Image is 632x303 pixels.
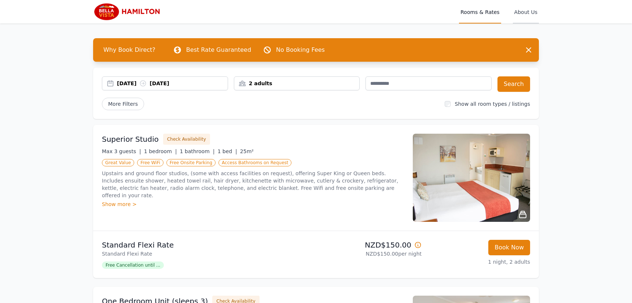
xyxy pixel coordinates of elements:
[319,250,422,257] p: NZD$150.00 per night
[102,261,164,269] span: Free Cancellation until ...
[234,80,360,87] div: 2 adults
[93,3,163,21] img: Bella Vista Hamilton
[144,148,177,154] span: 1 bedroom |
[102,201,404,208] div: Show more >
[102,159,134,166] span: Great Value
[488,240,530,255] button: Book Now
[102,134,159,144] h3: Superior Studio
[180,148,214,154] span: 1 bathroom |
[218,159,291,166] span: Access Bathrooms on Request
[455,101,530,107] label: Show all room types / listings
[117,80,228,87] div: [DATE] [DATE]
[319,240,422,250] p: NZD$150.00
[166,159,216,166] span: Free Onsite Parking
[102,250,313,257] p: Standard Flexi Rate
[276,46,325,54] p: No Booking Fees
[137,159,163,166] span: Free WiFi
[163,134,210,145] button: Check Availability
[98,43,161,57] span: Why Book Direct?
[240,148,254,154] span: 25m²
[217,148,237,154] span: 1 bed |
[186,46,251,54] p: Best Rate Guaranteed
[102,98,144,110] span: More Filters
[102,240,313,250] p: Standard Flexi Rate
[102,170,404,199] p: Upstairs and ground floor studios, (some with access facilities on request), offering Super King ...
[497,76,530,92] button: Search
[427,258,530,266] p: 1 night, 2 adults
[102,148,141,154] span: Max 3 guests |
